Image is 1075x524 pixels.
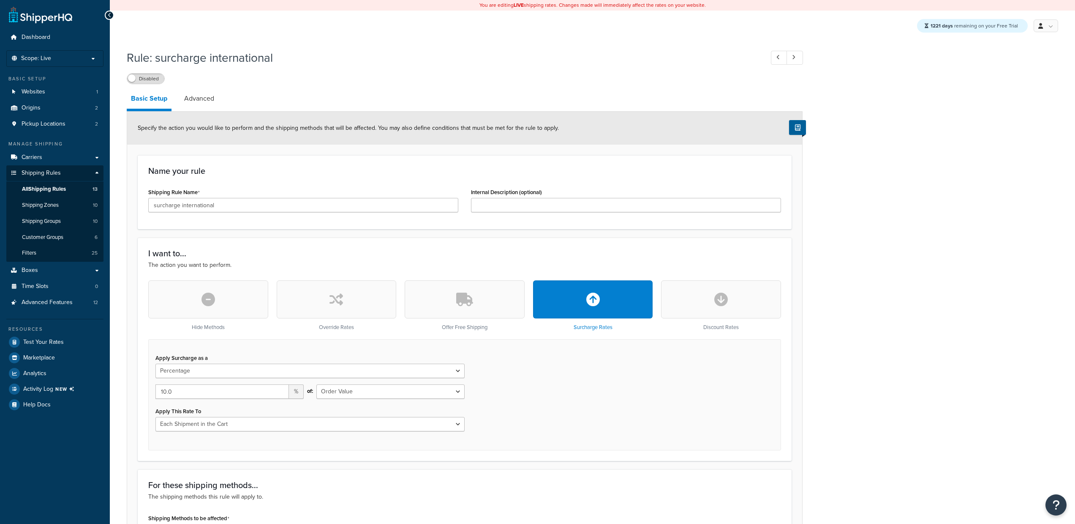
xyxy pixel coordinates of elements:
[180,88,218,109] a: Advanced
[787,51,803,65] a: Next Record
[6,75,103,82] div: Basic Setup
[148,492,781,502] p: The shipping methods this rule will apply to.
[23,370,46,377] span: Analytics
[95,104,98,112] span: 2
[6,140,103,148] div: Manage Shipping
[6,116,103,132] li: Pickup Locations
[21,55,51,62] span: Scope: Live
[6,100,103,116] a: Origins2
[22,234,63,241] span: Customer Groups
[23,401,51,409] span: Help Docs
[6,181,103,197] a: AllShipping Rules13
[771,51,787,65] a: Previous Record
[6,150,103,165] a: Carriers
[148,261,781,270] p: The action you want to perform.
[155,408,201,414] label: Apply This Rate To
[93,202,98,209] span: 10
[6,230,103,245] li: Customer Groups
[138,123,559,132] span: Specify the action you would like to perform and the shipping methods that will be affected. You ...
[277,280,397,331] div: Override Rates
[127,88,171,111] a: Basic Setup
[661,280,781,331] div: Discount Rates
[405,280,525,331] div: Offer Free Shipping
[307,385,313,397] span: of:
[533,280,653,331] div: Surcharge Rates
[6,198,103,213] li: Shipping Zones
[6,279,103,294] a: Time Slots0
[148,249,781,258] h3: I want to...
[931,22,1018,30] span: remaining on your Free Trial
[22,250,36,257] span: Filters
[23,354,55,362] span: Marketplace
[95,234,98,241] span: 6
[6,381,103,397] li: [object Object]
[55,386,78,392] span: NEW
[155,355,208,361] label: Apply Surcharge as a
[471,189,542,195] label: Internal Description (optional)
[22,186,66,193] span: All Shipping Rules
[6,245,103,261] a: Filters25
[22,154,42,161] span: Carriers
[1045,494,1067,516] button: Open Resource Center
[6,366,103,381] a: Analytics
[931,22,953,30] strong: 1221 days
[6,84,103,100] a: Websites1
[514,1,524,9] b: LIVE
[93,186,98,193] span: 13
[22,299,73,306] span: Advanced Features
[6,230,103,245] a: Customer Groups6
[22,170,61,177] span: Shipping Rules
[6,214,103,229] li: Shipping Groups
[6,397,103,412] a: Help Docs
[22,121,65,128] span: Pickup Locations
[127,49,755,66] h1: Rule: surcharge international
[92,250,98,257] span: 25
[6,350,103,365] a: Marketplace
[6,84,103,100] li: Websites
[23,384,78,395] span: Activity Log
[148,166,781,176] h3: Name your rule
[96,88,98,96] span: 1
[6,279,103,294] li: Time Slots
[22,267,38,274] span: Boxes
[148,480,781,490] h3: For these shipping methods...
[6,245,103,261] li: Filters
[93,299,98,306] span: 12
[127,74,164,84] label: Disabled
[6,198,103,213] a: Shipping Zones10
[6,295,103,310] li: Advanced Features
[6,165,103,262] li: Shipping Rules
[6,100,103,116] li: Origins
[22,202,59,209] span: Shipping Zones
[22,218,61,225] span: Shipping Groups
[6,335,103,350] a: Test Your Rates
[289,384,304,399] span: %
[6,295,103,310] a: Advanced Features12
[22,104,41,112] span: Origins
[6,214,103,229] a: Shipping Groups10
[789,120,806,135] button: Show Help Docs
[22,34,50,41] span: Dashboard
[22,283,49,290] span: Time Slots
[22,88,45,96] span: Websites
[23,339,64,346] span: Test Your Rates
[6,30,103,45] a: Dashboard
[148,189,200,196] label: Shipping Rule Name
[6,326,103,333] div: Resources
[148,280,268,331] div: Hide Methods
[93,218,98,225] span: 10
[148,515,229,522] label: Shipping Methods to be affected
[95,121,98,128] span: 2
[6,263,103,278] a: Boxes
[6,116,103,132] a: Pickup Locations2
[6,381,103,397] a: Activity LogNEW
[95,283,98,290] span: 0
[6,165,103,181] a: Shipping Rules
